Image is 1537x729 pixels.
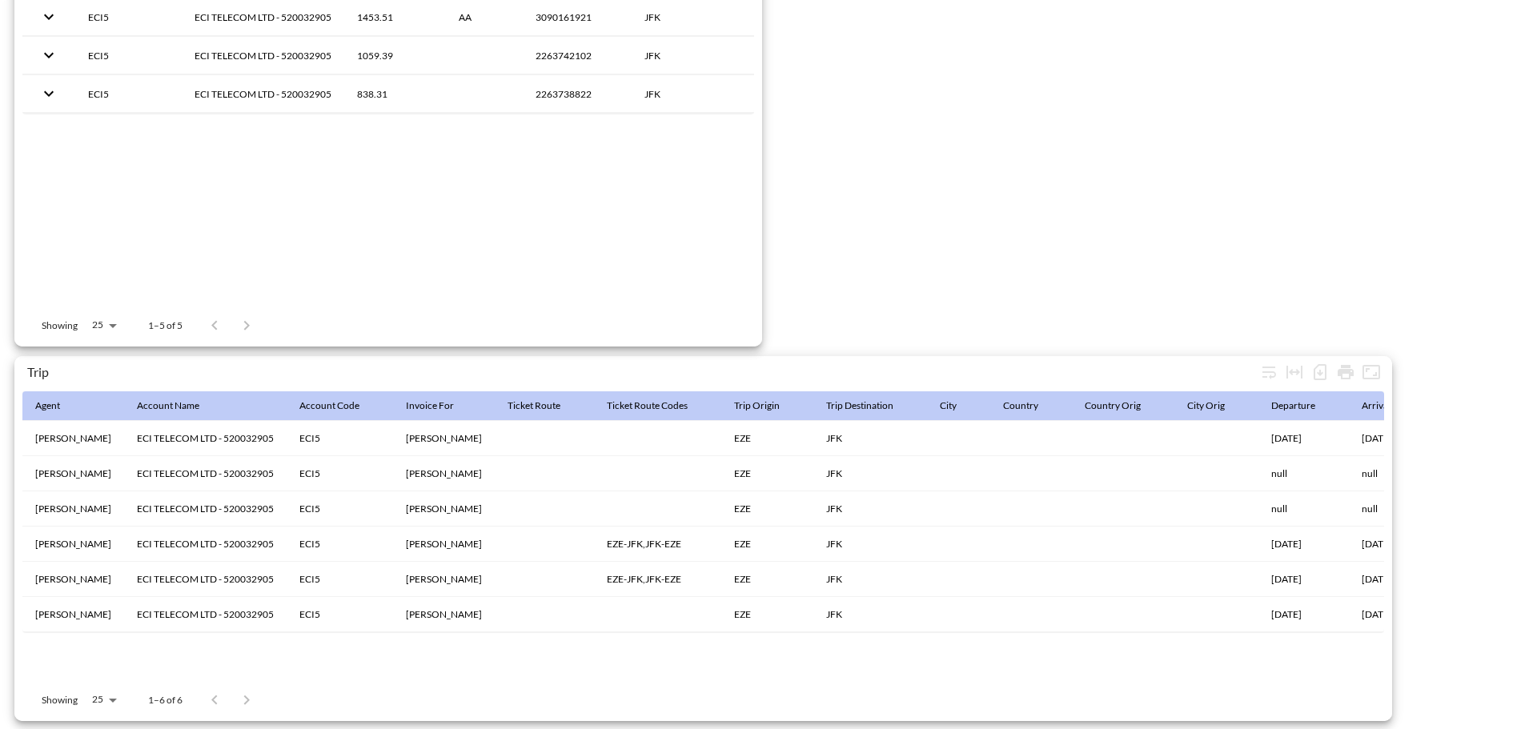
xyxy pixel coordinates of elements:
th: 04/09/2025 [1349,421,1424,456]
th: null [1258,456,1349,491]
th: 03/10/2025 [1349,562,1424,597]
th: null [1349,456,1424,491]
div: 25 [84,689,122,710]
div: Agent [35,396,60,415]
th: null [1349,491,1424,527]
th: Leandro Delfino [393,597,495,632]
span: City [940,396,977,415]
span: Agent [35,396,81,415]
th: 05/09/2025 [1349,527,1424,562]
th: JFK [813,527,927,562]
button: expand row [35,3,62,30]
th: JFK [632,75,745,113]
th: 2263738822 [523,75,632,113]
div: Account Code [299,396,359,415]
span: Country Orig [1085,396,1162,415]
div: Print [1333,359,1358,385]
th: JFK [813,562,927,597]
th: EZE [721,527,813,562]
button: expand row [35,80,62,107]
th: ECI TELECOM LTD - 520032905 [124,527,287,562]
button: expand row [35,42,62,69]
th: JFK [813,456,927,491]
th: Leandro Delfino [393,562,495,597]
th: ECI5 [287,421,393,456]
th: EZE [721,456,813,491]
th: 1 [745,37,839,74]
th: ECI5 [287,527,393,562]
th: Leandro Delfino [393,456,495,491]
th: 2263742102 [523,37,632,74]
th: Xhail Riquelme [22,491,124,527]
th: 01/09/2025 [1258,527,1349,562]
div: 25 [84,314,122,335]
th: EZE [721,421,813,456]
div: Trip [27,364,1256,379]
th: ECI TELECOM LTD - 520032905 [124,456,287,491]
div: Departure [1271,396,1315,415]
th: Xhail Riquelme [22,562,124,597]
th: ECI5 [75,37,182,74]
div: Wrap text [1256,359,1282,385]
span: Trip Destination [826,396,914,415]
th: ECI TELECOM LTD - 520032905 [124,562,287,597]
p: Showing [42,693,78,707]
span: City Orig [1187,396,1246,415]
th: JFK [813,421,927,456]
th: 1 [745,75,839,113]
th: ECI TELECOM LTD - 520032905 [124,491,287,527]
th: JFK [813,597,927,632]
th: ECI5 [75,75,182,113]
th: Xhail Riquelme [22,597,124,632]
div: Country [1003,396,1038,415]
th: EZE [721,491,813,527]
th: EZE [721,597,813,632]
p: 1–5 of 5 [148,318,183,332]
p: 1–6 of 6 [148,693,183,707]
span: Departure [1271,396,1336,415]
th: null [1258,491,1349,527]
th: 1059.39 [344,37,446,74]
th: Leandro Delfino [393,491,495,527]
th: EZE-JFK,JFK-EZE [594,527,721,562]
div: Ticket Route Codes [607,396,688,415]
th: 02/10/2025 [1349,597,1424,632]
div: Country Orig [1085,396,1141,415]
div: Account Name [137,396,199,415]
th: ECI5 [287,491,393,527]
th: EZE [721,562,813,597]
div: Trip Destination [826,396,893,415]
th: Leandro Delfino [393,421,495,456]
th: Leandro Delfino [393,527,495,562]
span: Ticket Route [508,396,581,415]
div: Number of rows selected for download: 6 [1307,359,1333,385]
th: ECI5 [287,562,393,597]
th: 01/09/2025 [1258,421,1349,456]
th: 29/09/2025 [1258,597,1349,632]
th: EZE-JFK,JFK-EZE [594,562,721,597]
div: Arrival [1362,396,1391,415]
th: JFK [813,491,927,527]
div: Trip Origin [734,396,780,415]
th: Xhail Riquelme [22,421,124,456]
span: Ticket Route Codes [607,396,708,415]
th: 29/09/2025 [1258,562,1349,597]
div: Ticket Route [508,396,560,415]
th: ECI TELECOM LTD - 520032905 [124,421,287,456]
div: City Orig [1187,396,1225,415]
div: City [940,396,957,415]
th: ECI5 [287,597,393,632]
th: JFK [632,37,745,74]
th: ECI5 [287,456,393,491]
span: Account Name [137,396,220,415]
th: ECI TELECOM LTD - 520032905 [124,597,287,632]
span: Arrival [1362,396,1411,415]
span: Country [1003,396,1059,415]
th: ECI TELECOM LTD - 520032905 [182,75,344,113]
span: Invoice For [406,396,475,415]
th: 838.31 [344,75,446,113]
th: Xhail Riquelme [22,456,124,491]
span: Account Code [299,396,380,415]
div: Toggle table layout between fixed and auto (default: auto) [1282,359,1307,385]
p: Showing [42,318,78,332]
